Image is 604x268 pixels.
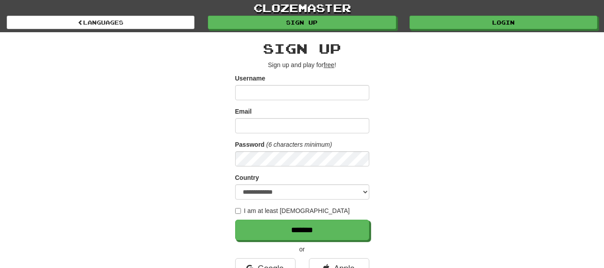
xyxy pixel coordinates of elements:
[7,16,194,29] a: Languages
[266,141,332,148] em: (6 characters minimum)
[235,245,369,254] p: or
[235,173,259,182] label: Country
[235,60,369,69] p: Sign up and play for !
[410,16,597,29] a: Login
[235,41,369,56] h2: Sign up
[235,107,252,116] label: Email
[235,206,350,215] label: I am at least [DEMOGRAPHIC_DATA]
[235,140,265,149] label: Password
[324,61,334,68] u: free
[235,74,266,83] label: Username
[235,208,241,214] input: I am at least [DEMOGRAPHIC_DATA]
[208,16,396,29] a: Sign up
